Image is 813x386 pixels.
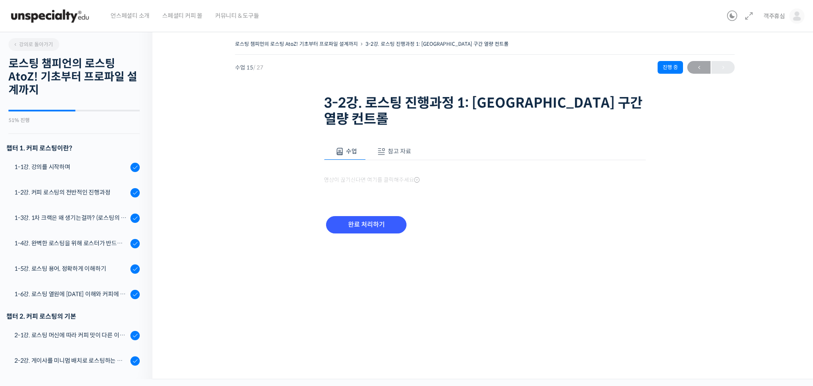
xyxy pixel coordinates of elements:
a: 로스팅 챔피언의 로스팅 AtoZ! 기초부터 프로파일 설계까지 [235,41,358,47]
span: 참고 자료 [388,147,411,155]
div: 1-1강. 강의를 시작하며 [14,162,128,172]
div: 1-5강. 로스팅 용어, 정확하게 이해하기 [14,264,128,273]
div: 1-2강. 커피 로스팅의 전반적인 진행과정 [14,188,128,197]
a: ←이전 [687,61,711,74]
span: 강의로 돌아가기 [13,41,53,47]
span: 객주휴심 [763,12,785,20]
div: 1-3강. 1차 크랙은 왜 생기는걸까? (로스팅의 물리적, 화학적 변화) [14,213,128,222]
input: 완료 처리하기 [326,216,406,233]
h2: 로스팅 챔피언의 로스팅 AtoZ! 기초부터 프로파일 설계까지 [8,57,140,97]
span: 수업 15 [235,65,263,70]
h3: 챕터 1. 커피 로스팅이란? [6,142,140,154]
span: ← [687,62,711,73]
div: 1-6강. 로스팅 열원에 [DATE] 이해와 커피에 미치는 영향 [14,289,128,299]
a: 3-2강. 로스팅 진행과정 1: [GEOGRAPHIC_DATA] 구간 열량 컨트롤 [365,41,509,47]
div: 챕터 2. 커피 로스팅의 기본 [6,311,140,322]
span: 영상이 끊기신다면 여기를 클릭해주세요 [324,177,420,183]
div: 51% 진행 [8,118,140,123]
h1: 3-2강. 로스팅 진행과정 1: [GEOGRAPHIC_DATA] 구간 열량 컨트롤 [324,95,646,128]
a: 강의로 돌아가기 [8,38,59,51]
span: 수업 [346,147,357,155]
div: 2-1강. 로스팅 머신에 따라 커피 맛이 다른 이유 (로스팅 머신의 매커니즘과 열원) [14,330,128,340]
div: 진행 중 [658,61,683,74]
span: / 27 [253,64,263,71]
div: 1-4강. 완벽한 로스팅을 위해 로스터가 반드시 갖춰야 할 것 (로스팅 목표 설정하기) [14,239,128,248]
div: 2-2강. 게이샤를 미니멈 배치로 로스팅하는 이유 (로스터기 용량과 배치 사이즈) [14,356,128,365]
